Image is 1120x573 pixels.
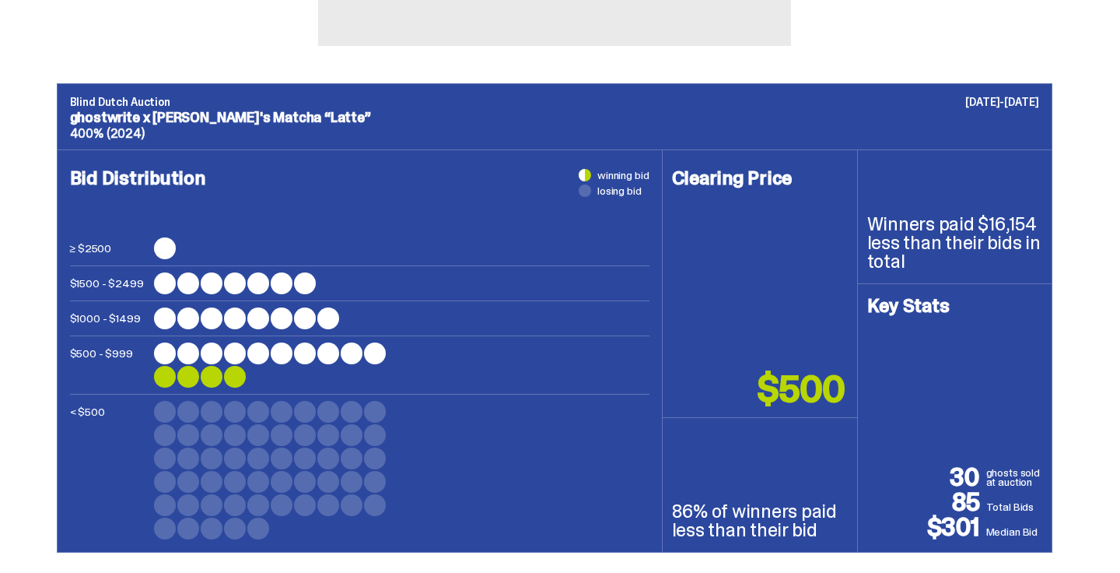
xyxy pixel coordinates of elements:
p: 86% of winners paid less than their bid [672,502,848,540]
h4: Key Stats [867,297,1042,315]
p: Median Bid [986,524,1042,540]
p: Total Bids [986,499,1042,515]
p: [DATE]-[DATE] [965,97,1038,107]
p: ghostwrite x [PERSON_NAME]'s Matcha “Latte” [70,111,1039,125]
p: ≥ $2500 [70,237,148,259]
p: $1000 - $1499 [70,308,148,329]
p: $301 [867,515,986,540]
p: ghosts sold at auction [986,468,1042,490]
p: $1500 - $2499 [70,272,148,294]
p: 30 [867,465,986,490]
p: $500 [758,371,844,408]
h4: Bid Distribution [70,169,649,237]
span: 400% (2024) [70,125,145,142]
p: Winners paid $16,154 less than their bids in total [867,215,1042,271]
p: Blind Dutch Auction [70,97,1039,107]
span: losing bid [597,185,642,196]
p: $500 - $999 [70,343,148,388]
span: winning bid [597,170,649,181]
p: 85 [867,490,986,515]
h4: Clearing Price [672,169,848,188]
p: < $500 [70,401,148,540]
